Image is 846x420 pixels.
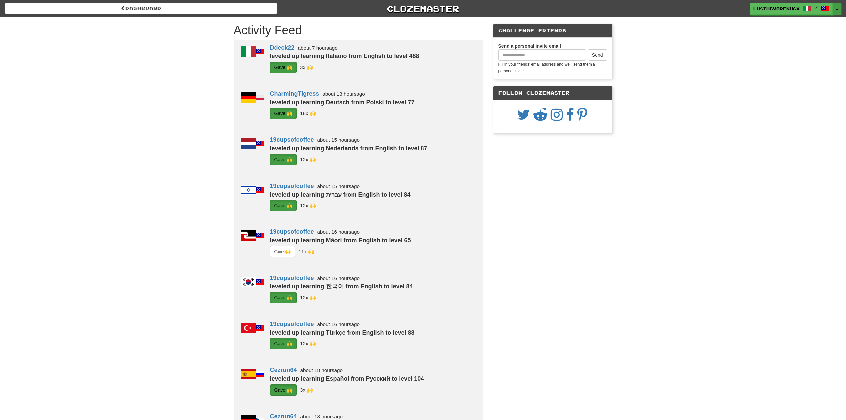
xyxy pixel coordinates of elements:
[270,154,297,165] button: Gave 🙌
[270,338,297,349] button: Gave 🙌
[270,246,295,257] button: Give 🙌
[493,24,612,38] div: Challenge Friends
[300,203,316,208] small: sjfree<br />Earluccio<br />superwinston<br />Qvadratus<br />Marcos<br />white_rabbit.<br />houzuk...
[588,49,607,61] button: Send
[300,367,343,373] small: about 18 hours ago
[270,413,297,420] a: Cezrun64
[270,329,415,336] strong: leveled up learning Türkçe from English to level 88
[270,62,297,73] button: Gave 🙌
[270,90,319,97] a: CharmingTigress
[317,183,360,189] small: about 15 hours ago
[300,341,316,346] small: sjfree<br />Earluccio<br />superwinston<br />Qvadratus<br />Marcos<br />white_rabbit.<br />houzuk...
[493,86,612,100] div: Follow Clozemaster
[270,99,415,106] strong: leveled up learning Deutsch from Polski to level 77
[298,45,338,51] small: about 7 hours ago
[814,5,818,10] span: /
[317,137,360,143] small: about 15 hours ago
[300,295,316,300] small: sjfree<br />Earluccio<br />superwinston<br />Qvadratus<br />Marcos<br />white_rabbit.<br />houzuk...
[317,275,360,281] small: about 16 hours ago
[300,414,343,419] small: about 18 hours ago
[270,228,314,235] a: 19cupsofcoffee
[322,91,365,97] small: about 13 hours ago
[270,283,413,290] strong: leveled up learning 한국어 from English to level 84
[300,110,316,116] small: Cezrun64<br />sjfree<br />Earluccio<br />JioMc<br />superwinston<br />Tighearnach<br />El_Tigre00...
[270,321,314,327] a: 19cupsofcoffee
[750,3,833,15] a: LuciusVorenusX /
[753,6,800,12] span: LuciusVorenusX
[270,108,297,119] button: Gave 🙌
[498,43,561,49] strong: Send a personal invite email
[498,62,595,73] small: Fill in your friends’ email address and we’ll send them a personal invite.
[270,237,411,244] strong: leveled up learning Māori from English to level 65
[270,200,297,211] button: Gave 🙌
[270,183,314,189] a: 19cupsofcoffee
[270,275,314,281] a: 19cupsofcoffee
[287,3,559,14] a: Clozemaster
[270,44,295,51] a: Ddeck22
[270,145,427,152] strong: leveled up learning Nederlands from English to level 87
[5,3,277,14] a: Dashboard
[270,53,419,59] strong: leveled up learning Italiano from English to level 488
[300,387,313,393] small: superwinston<br />LuciusVorenusX<br />CharmingTigress
[300,64,313,70] small: LuciusVorenusX<br />superwinston<br />Floria7
[270,375,424,382] strong: leveled up learning Español from Русский to level 104
[317,321,360,327] small: about 16 hours ago
[270,136,314,143] a: 19cupsofcoffee
[270,384,297,396] button: Gave 🙌
[270,292,297,303] button: Gave 🙌
[270,191,411,198] strong: leveled up learning עברית from English to level 84
[270,367,297,373] a: Cezrun64
[300,157,316,162] small: sjfree<br />Earluccio<br />superwinston<br />Qvadratus<br />Marcos<br />white_rabbit.<br />houzuk...
[317,229,360,235] small: about 16 hours ago
[298,248,314,254] small: sjfree<br />Earluccio<br />superwinston<br />Qvadratus<br />Marcos<br />white_rabbit.<br />houzuk...
[234,24,483,37] h1: Activity Feed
